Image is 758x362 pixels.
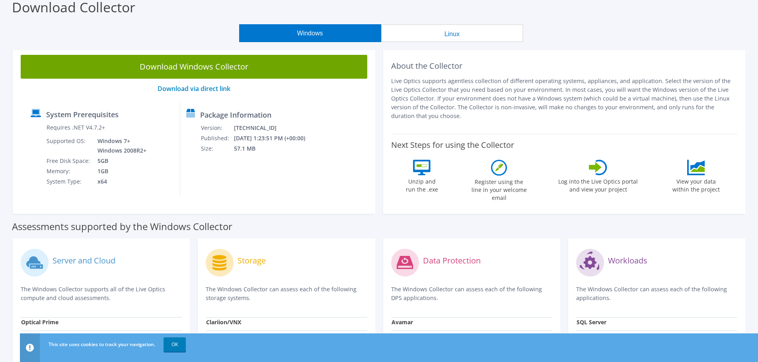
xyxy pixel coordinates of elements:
[391,285,552,302] p: The Windows Collector can assess each of the following DPS applications.
[381,24,523,42] button: Linux
[238,257,266,265] label: Storage
[392,318,413,326] strong: Avamar
[577,318,606,326] strong: SQL Server
[206,332,221,339] strong: Unity
[234,123,316,133] td: [TECHNICAL_ID]
[158,84,230,93] a: Download via direct link
[423,257,481,265] label: Data Protection
[201,143,234,154] td: Size:
[558,175,638,194] label: Log into the Live Optics portal and view your project
[608,257,647,265] label: Workloads
[21,55,367,79] a: Download Windows Collector
[469,176,529,202] label: Register using the line in your welcome email
[53,257,115,265] label: Server and Cloud
[234,133,316,143] td: [DATE] 1:23:51 PM (+00:00)
[21,332,57,340] label: Windows
[206,318,241,326] strong: Clariion/VNX
[206,285,367,302] p: The Windows Collector can assess each of the following storage systems.
[576,285,737,302] p: The Windows Collector can assess each of the following applications.
[49,341,155,348] span: This site uses cookies to track your navigation.
[46,156,92,166] td: Free Disk Space:
[577,332,594,339] strong: Oracle
[46,110,119,118] label: System Prerequisites
[46,176,92,187] td: System Type:
[92,156,148,166] td: 5GB
[201,133,234,143] td: Published:
[21,285,182,302] p: The Windows Collector supports all of the Live Optics compute and cloud assessments.
[164,337,186,352] a: OK
[201,123,234,133] td: Version:
[391,140,514,150] label: Next Steps for using the Collector
[239,24,381,42] button: Windows
[200,111,271,119] label: Package Information
[12,223,232,230] label: Assessments supported by the Windows Collector
[46,136,92,156] td: Supported OS:
[92,166,148,176] td: 1GB
[47,124,105,132] label: Requires .NET V4.7.2+
[403,175,440,194] label: Unzip and run the .exe
[46,166,92,176] td: Memory:
[392,332,415,339] strong: Cohesity
[667,175,725,194] label: View your data within the project
[92,176,148,187] td: x64
[391,61,738,71] h2: About the Collector
[391,77,738,120] p: Live Optics supports agentless collection of different operating systems, appliances, and applica...
[92,136,148,156] td: Windows 7+ Windows 2008R2+
[21,318,58,326] strong: Optical Prime
[234,143,316,154] td: 57.1 MB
